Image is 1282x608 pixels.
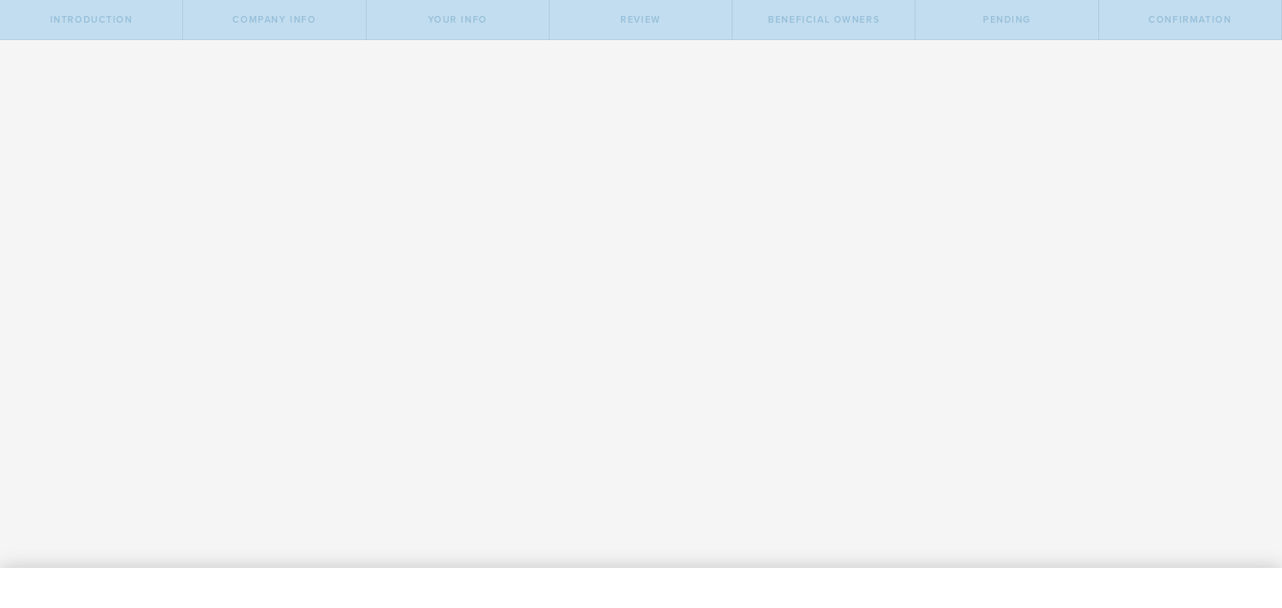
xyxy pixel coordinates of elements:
[1148,14,1231,25] span: Confirmation
[232,14,316,25] span: Company Info
[983,14,1031,25] span: Pending
[50,14,133,25] span: Introduction
[768,14,879,25] span: Beneficial Owners
[428,14,487,25] span: Your Info
[620,14,661,25] span: Review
